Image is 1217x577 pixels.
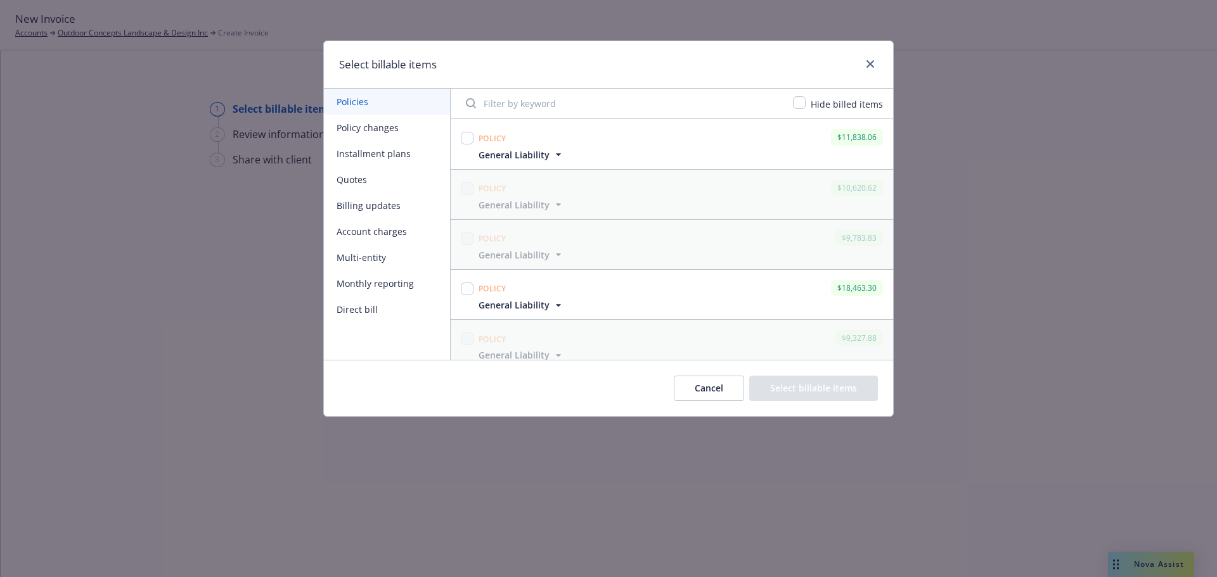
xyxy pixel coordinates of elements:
[835,230,883,246] div: $9,783.83
[479,348,550,362] span: General Liability
[451,220,893,269] span: Policy$9,783.83General Liability
[451,320,893,369] span: Policy$9,327.88General Liability
[324,167,450,193] button: Quotes
[479,248,565,262] button: General Liability
[324,141,450,167] button: Installment plans
[831,180,883,196] div: $10,620.62
[674,376,744,401] button: Cancel
[479,334,506,345] span: Policy
[479,348,565,362] button: General Liability
[831,280,883,296] div: $18,463.30
[479,233,506,244] span: Policy
[479,283,506,294] span: Policy
[863,56,878,72] a: close
[479,183,506,194] span: Policy
[324,296,450,322] button: Direct bill
[479,148,565,162] button: General Liability
[479,198,565,212] button: General Liability
[835,330,883,346] div: $9,327.88
[324,89,450,115] button: Policies
[324,193,450,219] button: Billing updates
[479,248,550,262] span: General Liability
[324,219,450,244] button: Account charges
[479,298,565,312] button: General Liability
[324,270,450,296] button: Monthly reporting
[831,129,883,145] div: $11,838.06
[339,56,437,73] h1: Select billable items
[479,133,506,144] span: Policy
[324,115,450,141] button: Policy changes
[479,148,550,162] span: General Liability
[324,244,450,270] button: Multi-entity
[811,98,883,110] span: Hide billed items
[479,198,550,212] span: General Liability
[458,91,785,116] input: Filter by keyword
[451,170,893,219] span: Policy$10,620.62General Liability
[479,298,550,312] span: General Liability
